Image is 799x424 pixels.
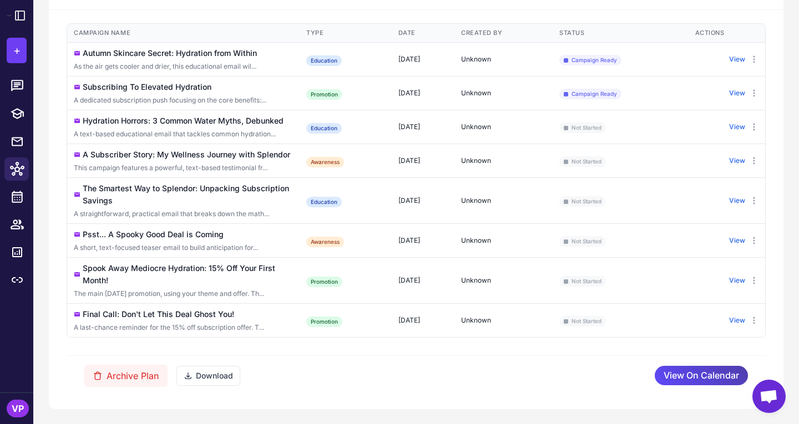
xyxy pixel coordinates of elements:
[74,129,293,139] div: Click to edit
[559,236,606,247] span: Not Started
[559,276,606,287] span: Not Started
[306,89,342,100] div: Promotion
[559,122,606,133] span: Not Started
[461,156,546,166] div: Unknown
[83,228,224,241] div: Psst... A Spooky Good Deal is Coming
[729,88,745,98] button: View
[729,54,745,64] button: View
[461,236,546,246] div: Unknown
[306,55,342,66] div: Education
[559,89,621,99] span: Campaign Ready
[752,380,786,413] div: Open chat
[553,24,689,42] th: Status
[461,88,546,98] div: Unknown
[398,275,448,285] div: [DATE]
[398,88,448,98] div: [DATE]
[398,196,448,206] div: [DATE]
[664,366,739,385] span: View On Calendar
[74,243,293,253] div: Click to edit
[306,157,344,167] div: Awareness
[7,400,29,417] div: VP
[398,315,448,325] div: [DATE]
[83,47,257,59] div: Autumn Skincare Secret: Hydration from Within
[398,156,448,166] div: [DATE]
[729,236,745,246] button: View
[74,62,293,71] div: Click to edit
[398,54,448,64] div: [DATE]
[7,38,27,63] button: +
[461,54,546,64] div: Unknown
[83,81,211,93] div: Subscribing To Elevated Hydration
[306,316,342,327] div: Promotion
[392,24,454,42] th: Date
[74,163,293,173] div: Click to edit
[74,209,293,219] div: Click to edit
[559,156,606,167] span: Not Started
[559,316,606,326] span: Not Started
[559,196,606,207] span: Not Started
[74,289,293,299] div: Click to edit
[83,308,234,320] div: Final Call: Don't Let This Deal Ghost You!
[461,196,546,206] div: Unknown
[306,123,342,134] div: Education
[83,115,284,127] div: Hydration Horrors: 3 Common Water Myths, Debunked
[74,95,293,105] div: Click to edit
[454,24,553,42] th: Created By
[306,197,342,207] div: Education
[176,366,240,386] button: Download
[689,24,765,42] th: Actions
[729,196,745,206] button: View
[559,55,621,65] span: Campaign Ready
[83,149,290,161] div: A Subscriber Story: My Wellness Journey with Splendor
[83,182,293,207] div: The Smartest Way to Splendor: Unpacking Subscription Savings
[729,315,745,325] button: View
[306,237,344,247] div: Awareness
[84,365,168,387] button: Archive Plan
[7,15,11,16] img: Raleon Logo
[306,277,342,287] div: Promotion
[13,42,21,59] span: +
[398,122,448,132] div: [DATE]
[461,275,546,285] div: Unknown
[461,315,546,325] div: Unknown
[729,156,745,166] button: View
[83,262,293,287] div: Spook Away Mediocre Hydration: 15% Off Your First Month!
[461,122,546,132] div: Unknown
[398,236,448,246] div: [DATE]
[300,24,391,42] th: Type
[729,122,745,132] button: View
[74,323,293,333] div: Click to edit
[729,275,745,285] button: View
[67,24,300,42] th: Campaign Name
